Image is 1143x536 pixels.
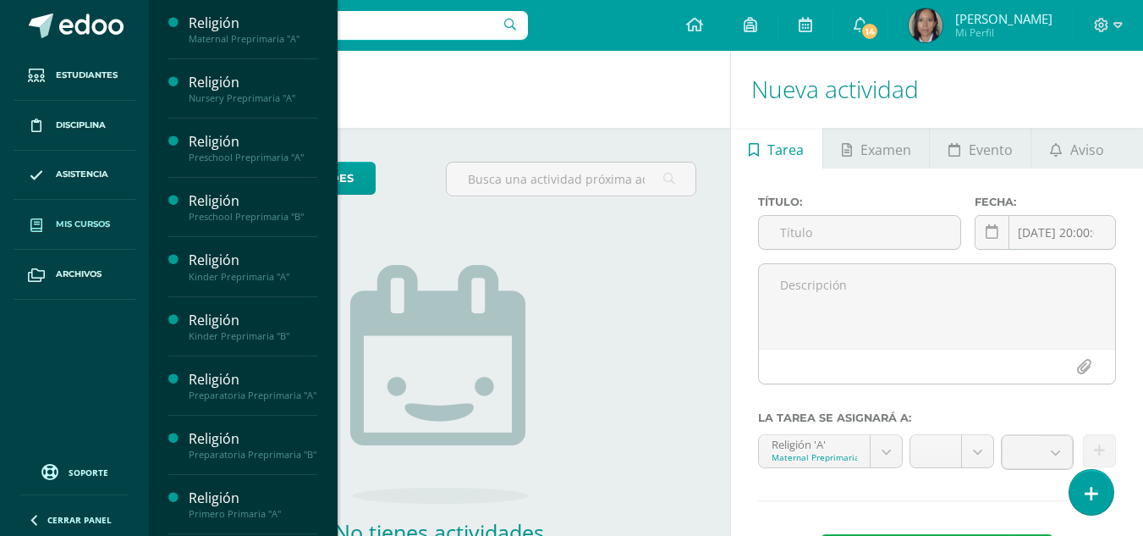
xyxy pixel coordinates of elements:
[189,73,317,92] div: Religión
[189,14,317,45] a: ReligiónMaternal Preprimaria "A"
[860,22,879,41] span: 14
[47,514,112,526] span: Cerrar panel
[20,460,129,483] a: Soporte
[189,370,317,401] a: ReligiónPreparatoria Preprimaria "A"
[772,451,858,463] div: Maternal Preprimaria
[189,73,317,104] a: ReligiónNursery Preprimaria "A"
[1031,128,1122,169] a: Aviso
[56,69,118,82] span: Estudiantes
[350,265,528,504] img: no_activities.png
[975,216,1115,249] input: Fecha de entrega
[189,211,317,223] div: Preschool Preprimaria "B"
[447,163,695,196] input: Busca una actividad próxima aquí...
[14,51,135,101] a: Estudiantes
[189,152,317,163] div: Preschool Preprimaria "A"
[758,412,1116,424] label: La tarea se asignará a:
[731,128,822,169] a: Tarea
[189,14,317,33] div: Religión
[189,191,317,223] a: ReligiónPreschool Preprimaria "B"
[69,467,108,478] span: Soporte
[14,101,135,151] a: Disciplina
[14,250,135,300] a: Archivos
[930,128,1030,169] a: Evento
[758,196,961,208] label: Título:
[751,51,1123,128] h1: Nueva actividad
[189,449,317,461] div: Preparatoria Preprimaria "B"
[189,132,317,163] a: ReligiónPreschool Preprimaria "A"
[189,390,317,401] div: Preparatoria Preprimaria "A"
[759,435,903,467] a: Religión 'A'Maternal Preprimaria
[189,429,317,461] a: ReligiónPreparatoria Preprimaria "B"
[14,200,135,250] a: Mis cursos
[823,128,929,169] a: Examen
[969,130,1013,170] span: Evento
[189,251,317,270] div: Religión
[955,10,1052,27] span: [PERSON_NAME]
[767,130,804,170] span: Tarea
[56,168,108,181] span: Asistencia
[160,11,528,40] input: Busca un usuario...
[772,435,858,451] div: Religión 'A'
[975,196,1116,208] label: Fecha:
[189,33,317,45] div: Maternal Preprimaria "A"
[189,251,317,282] a: ReligiónKinder Preprimaria "A"
[955,25,1052,40] span: Mi Perfil
[169,51,710,128] h1: Actividades
[909,8,942,42] img: dc8b910d1d374aa680fcabc9275f850f.png
[189,92,317,104] div: Nursery Preprimaria "A"
[14,151,135,201] a: Asistencia
[56,268,102,281] span: Archivos
[1070,130,1104,170] span: Aviso
[56,119,106,132] span: Disciplina
[189,370,317,390] div: Religión
[189,429,317,449] div: Religión
[189,311,317,330] div: Religión
[189,191,317,211] div: Religión
[189,311,317,342] a: ReligiónKinder Preprimaria "B"
[759,216,960,249] input: Título
[189,132,317,152] div: Religión
[189,271,317,283] div: Kinder Preprimaria "A"
[56,218,110,231] span: Mis cursos
[860,130,911,170] span: Examen
[189,330,317,342] div: Kinder Preprimaria "B"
